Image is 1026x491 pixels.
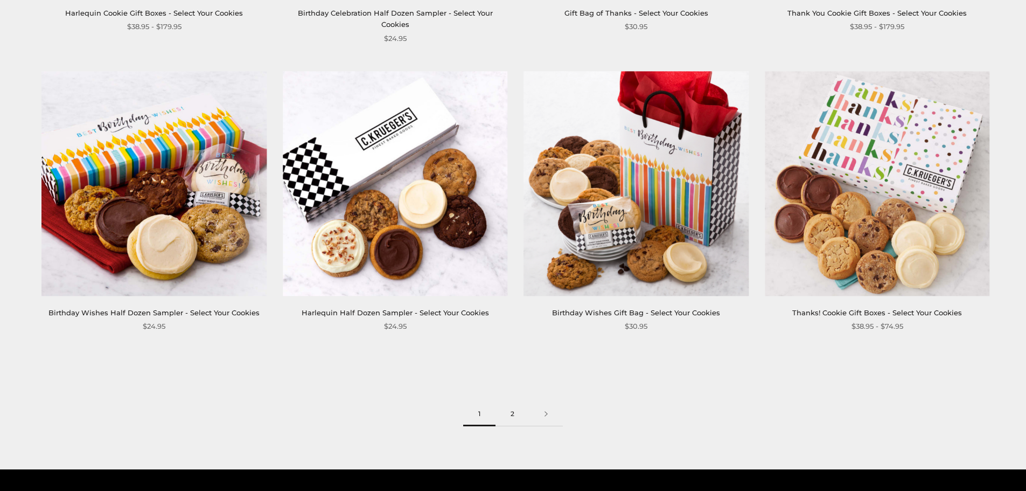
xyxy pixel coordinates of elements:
[48,308,260,317] a: Birthday Wishes Half Dozen Sampler - Select Your Cookies
[384,321,407,332] span: $24.95
[529,402,563,426] a: Next page
[384,33,407,44] span: $24.95
[495,402,529,426] a: 2
[625,21,647,32] span: $30.95
[143,321,165,332] span: $24.95
[65,9,243,17] a: Harlequin Cookie Gift Boxes - Select Your Cookies
[792,308,962,317] a: Thanks! Cookie Gift Boxes - Select Your Cookies
[298,9,493,29] a: Birthday Celebration Half Dozen Sampler - Select Your Cookies
[9,450,111,482] iframe: Sign Up via Text for Offers
[625,321,647,332] span: $30.95
[850,21,904,32] span: $38.95 - $179.95
[524,71,749,296] img: Birthday Wishes Gift Bag - Select Your Cookies
[552,308,720,317] a: Birthday Wishes Gift Bag - Select Your Cookies
[787,9,967,17] a: Thank You Cookie Gift Boxes - Select Your Cookies
[564,9,708,17] a: Gift Bag of Thanks - Select Your Cookies
[283,71,507,296] img: Harlequin Half Dozen Sampler - Select Your Cookies
[42,71,267,296] img: Birthday Wishes Half Dozen Sampler - Select Your Cookies
[302,308,489,317] a: Harlequin Half Dozen Sampler - Select Your Cookies
[765,71,989,296] img: Thanks! Cookie Gift Boxes - Select Your Cookies
[851,321,903,332] span: $38.95 - $74.95
[463,402,495,426] span: 1
[127,21,182,32] span: $38.95 - $179.95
